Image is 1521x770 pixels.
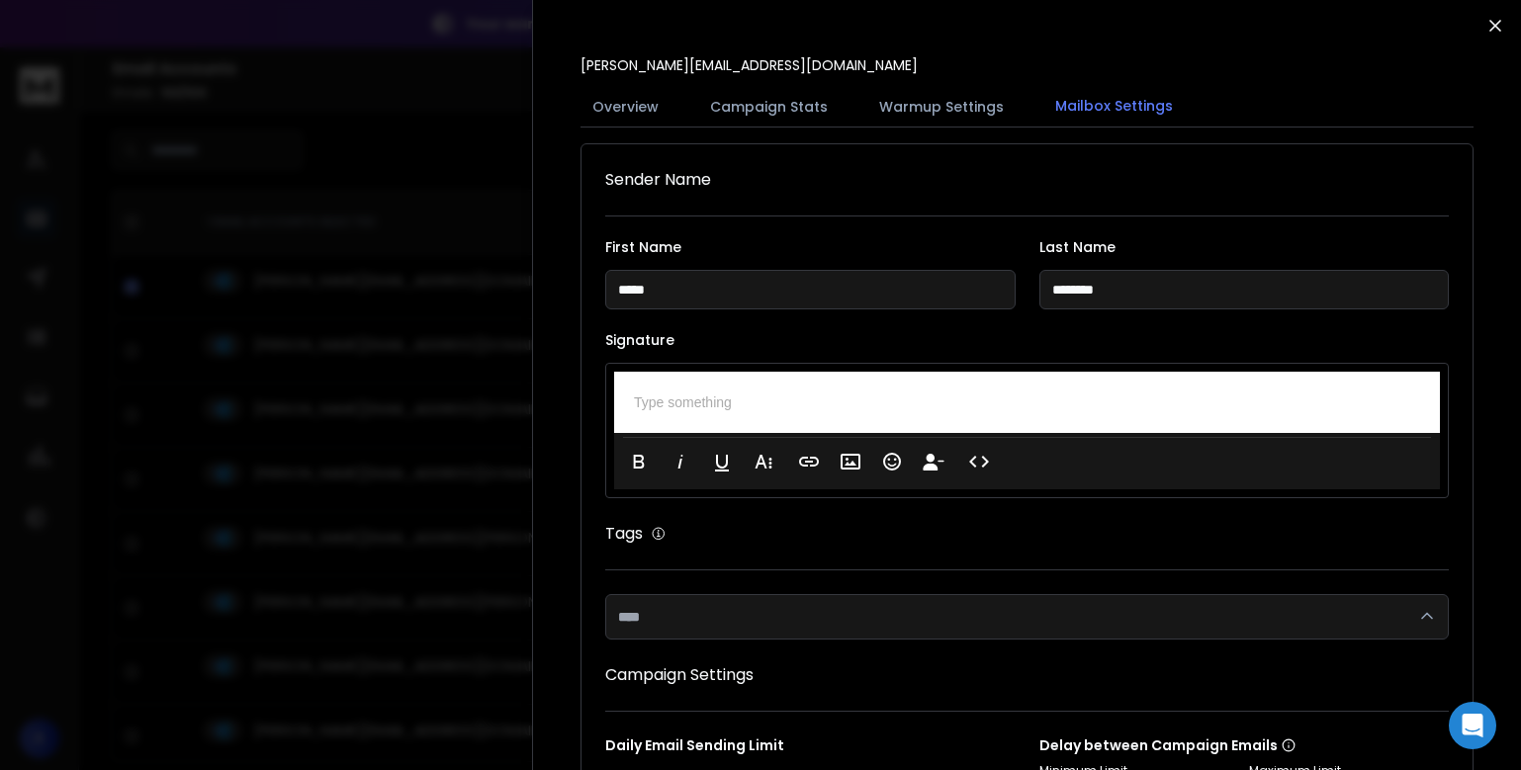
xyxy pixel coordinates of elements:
[698,85,840,128] button: Campaign Stats
[703,442,741,481] button: Underline (Ctrl+U)
[581,85,671,128] button: Overview
[790,442,828,481] button: Insert Link (Ctrl+K)
[605,735,1016,763] p: Daily Email Sending Limit
[605,168,1449,192] h1: Sender Name
[1039,240,1450,254] label: Last Name
[867,85,1016,128] button: Warmup Settings
[873,442,911,481] button: Emoticons
[1043,84,1185,129] button: Mailbox Settings
[832,442,869,481] button: Insert Image (Ctrl+P)
[1039,735,1451,755] p: Delay between Campaign Emails
[605,333,1449,347] label: Signature
[620,442,658,481] button: Bold (Ctrl+B)
[605,240,1016,254] label: First Name
[1449,702,1496,749] div: Open Intercom Messenger
[581,55,918,75] p: [PERSON_NAME][EMAIL_ADDRESS][DOMAIN_NAME]
[960,442,998,481] button: Code View
[605,522,643,546] h1: Tags
[915,442,952,481] button: Insert Unsubscribe Link
[745,442,782,481] button: More Text
[662,442,699,481] button: Italic (Ctrl+I)
[605,663,1449,687] h1: Campaign Settings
